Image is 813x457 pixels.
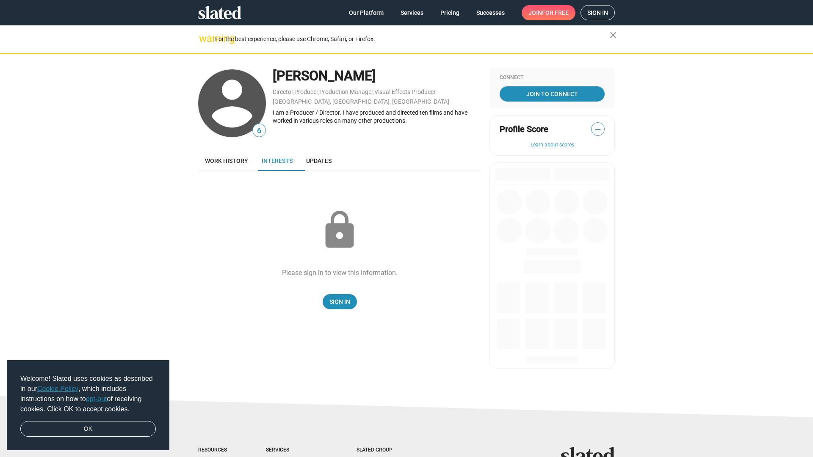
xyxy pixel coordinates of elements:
a: Interests [255,151,299,171]
span: — [592,124,604,135]
a: Director [273,88,293,95]
a: Production Manager [319,88,373,95]
span: , [373,90,374,95]
button: Learn about scores [500,142,605,149]
a: Sign in [581,5,615,20]
div: cookieconsent [7,360,169,451]
mat-icon: lock [318,209,361,251]
span: for free [542,5,569,20]
div: Resources [198,447,232,454]
div: Services [266,447,323,454]
a: dismiss cookie message [20,421,156,437]
span: Services [401,5,423,20]
span: Updates [306,157,332,164]
span: Profile Score [500,124,548,135]
a: Producer [294,88,318,95]
span: Interests [262,157,293,164]
span: Successes [476,5,505,20]
a: Services [394,5,430,20]
a: Cookie Policy [37,385,78,392]
a: Visual Effects Producer [374,88,436,95]
a: Pricing [434,5,466,20]
span: Pricing [440,5,459,20]
a: Work history [198,151,255,171]
span: Sign in [587,6,608,20]
span: Join [528,5,569,20]
span: Join To Connect [501,86,603,102]
span: , [293,90,294,95]
a: opt-out [86,395,107,402]
span: Sign In [329,294,350,309]
a: [GEOGRAPHIC_DATA], [GEOGRAPHIC_DATA], [GEOGRAPHIC_DATA] [273,98,449,105]
span: Work history [205,157,248,164]
a: Successes [470,5,512,20]
mat-icon: warning [199,33,209,44]
span: 6 [253,125,265,137]
div: Connect [500,74,605,81]
span: Welcome! Slated uses cookies as described in our , which includes instructions on how to of recei... [20,374,156,414]
a: Sign In [323,294,357,309]
a: Joinfor free [522,5,575,20]
div: Slated Group [357,447,414,454]
div: For the best experience, please use Chrome, Safari, or Firefox. [215,33,610,45]
a: Join To Connect [500,86,605,102]
div: I am a Producer / Director. I have produced and directed ten films and have worked in various rol... [273,109,481,124]
span: Our Platform [349,5,384,20]
div: [PERSON_NAME] [273,67,481,85]
a: Updates [299,151,338,171]
a: Our Platform [342,5,390,20]
span: , [318,90,319,95]
div: Please sign in to view this information. [282,268,398,277]
mat-icon: close [608,30,618,40]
